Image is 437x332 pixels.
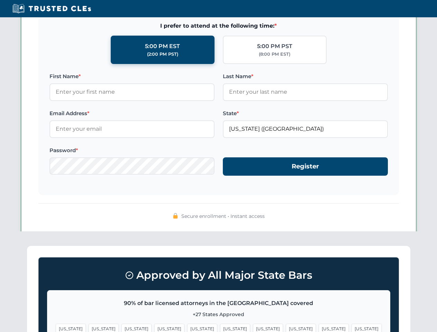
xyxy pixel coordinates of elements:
[10,3,93,14] img: Trusted CLEs
[223,120,388,138] input: Florida (FL)
[49,83,215,101] input: Enter your first name
[223,157,388,176] button: Register
[56,299,382,308] p: 90% of bar licensed attorneys in the [GEOGRAPHIC_DATA] covered
[223,109,388,118] label: State
[181,212,265,220] span: Secure enrollment • Instant access
[47,266,390,285] h3: Approved by All Major State Bars
[223,72,388,81] label: Last Name
[49,72,215,81] label: First Name
[173,213,178,219] img: 🔒
[49,109,215,118] label: Email Address
[56,311,382,318] p: +27 States Approved
[259,51,290,58] div: (8:00 PM EST)
[49,146,215,155] label: Password
[257,42,292,51] div: 5:00 PM PST
[145,42,180,51] div: 5:00 PM EST
[49,21,388,30] span: I prefer to attend at the following time:
[49,120,215,138] input: Enter your email
[147,51,178,58] div: (2:00 PM PST)
[223,83,388,101] input: Enter your last name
